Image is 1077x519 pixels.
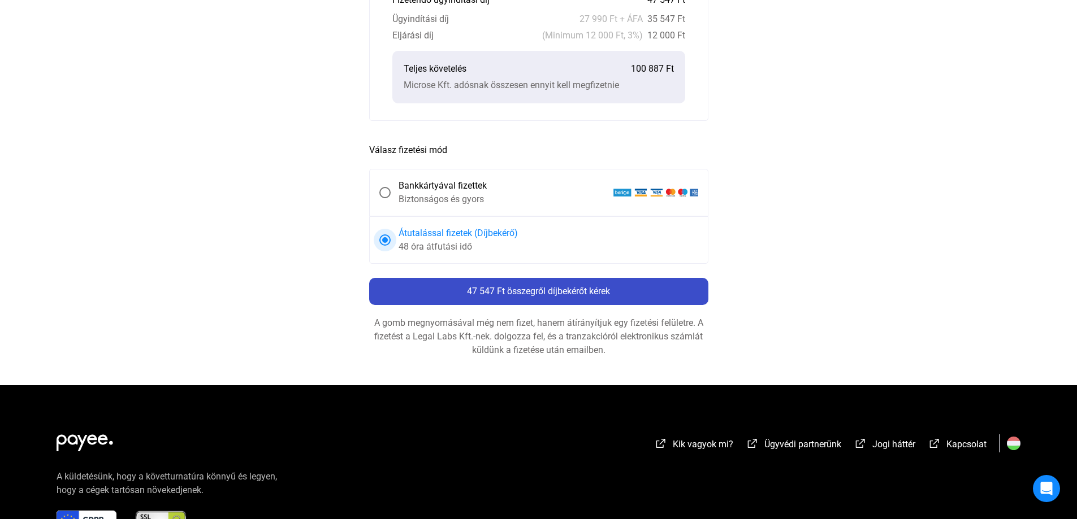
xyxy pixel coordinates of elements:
[399,228,518,238] font: Átutalással fizetek (Díjbekérő)
[1033,475,1060,502] div: Intercom Messenger megnyitása
[746,441,841,451] a: külső-link-fehérÜgyvédi partnerünk
[654,441,733,451] a: külső-link-fehérKik vagyok mi?
[542,30,643,41] font: (Minimum 12 000 Ft, 3%)
[374,317,703,355] font: A gomb megnyomásával még nem fizet, hanem átírányítjuk egy fizetési felületre. A fizetést a Legal...
[613,188,698,197] img: barion
[399,180,487,191] font: Bankkártyával fizettek
[369,278,708,305] button: 47 547 Ft összegről díjbekérőt kérek
[467,286,610,296] font: 47 547 Ft összegről díjbekérőt kérek
[392,14,449,24] font: Ügyindítási díj
[392,30,434,41] font: Eljárási díj
[1007,437,1020,450] img: HU.svg
[764,439,841,450] font: Ügyvédi partnerünk
[673,439,733,450] font: Kik vagyok mi?
[928,438,941,449] img: külső-link-fehér
[57,428,113,451] img: white-payee-white-dot.svg
[647,30,685,41] font: 12 000 Ft
[654,438,668,449] img: külső-link-fehér
[399,194,484,204] font: Biztonságos és gyors
[404,63,466,74] font: Teljes követelés
[928,441,987,451] a: külső-link-fehérKapcsolat
[746,438,759,449] img: külső-link-fehér
[57,471,277,495] font: A küldetésünk, hogy a követturnatúra könnyű és legyen, hogy a cégek tartósan növekedjenek.
[647,14,685,24] font: 35 547 Ft
[631,63,674,74] font: 100 887 Ft
[872,439,915,450] font: Jogi háttér
[369,145,447,155] font: Válasz fizetési mód
[399,241,472,252] font: 48 óra átfutási idő
[854,438,867,449] img: külső-link-fehér
[946,439,987,450] font: Kapcsolat
[579,14,643,24] font: 27 990 Ft + ÁFA
[404,80,619,90] font: Microse Kft. adósnak összesen ennyit kell megfizetnie
[854,441,915,451] a: külső-link-fehérJogi háttér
